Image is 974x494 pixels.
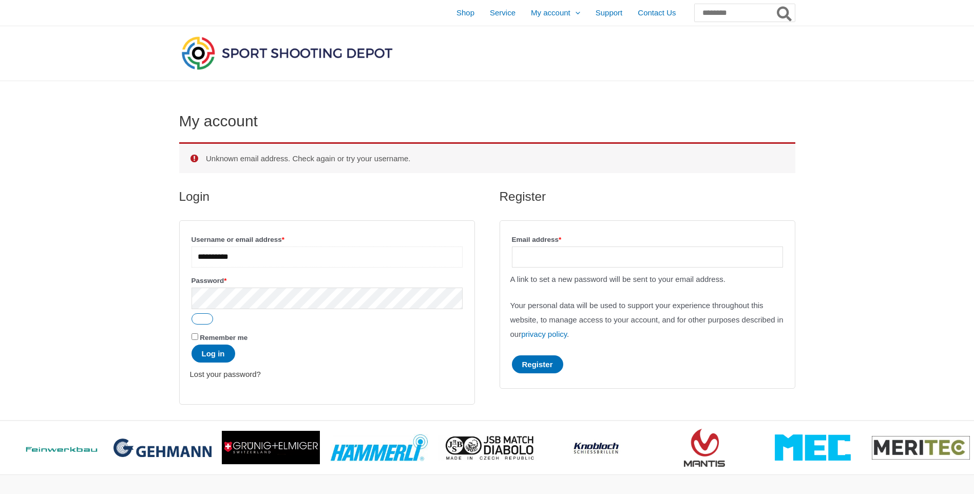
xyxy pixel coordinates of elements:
[512,355,563,373] button: Register
[200,334,247,341] span: Remember me
[192,233,463,246] label: Username or email address
[192,313,213,325] button: Show password
[510,298,785,341] p: Your personal data will be used to support your experience throughout this website, to manage acc...
[512,233,783,246] label: Email address
[179,188,475,205] h2: Login
[521,330,567,338] a: privacy policy
[179,34,395,72] img: Sport Shooting Depot
[206,151,780,166] li: Unknown email address. Check again or try your username.
[775,4,795,22] button: Search
[192,333,198,340] input: Remember me
[959,435,969,445] span: >
[510,272,785,287] p: A link to set a new password will be sent to your email address.
[192,345,235,363] button: Log in
[179,112,795,130] h1: My account
[192,274,463,288] label: Password
[190,370,261,378] a: Lost your password?
[500,188,795,205] h2: Register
